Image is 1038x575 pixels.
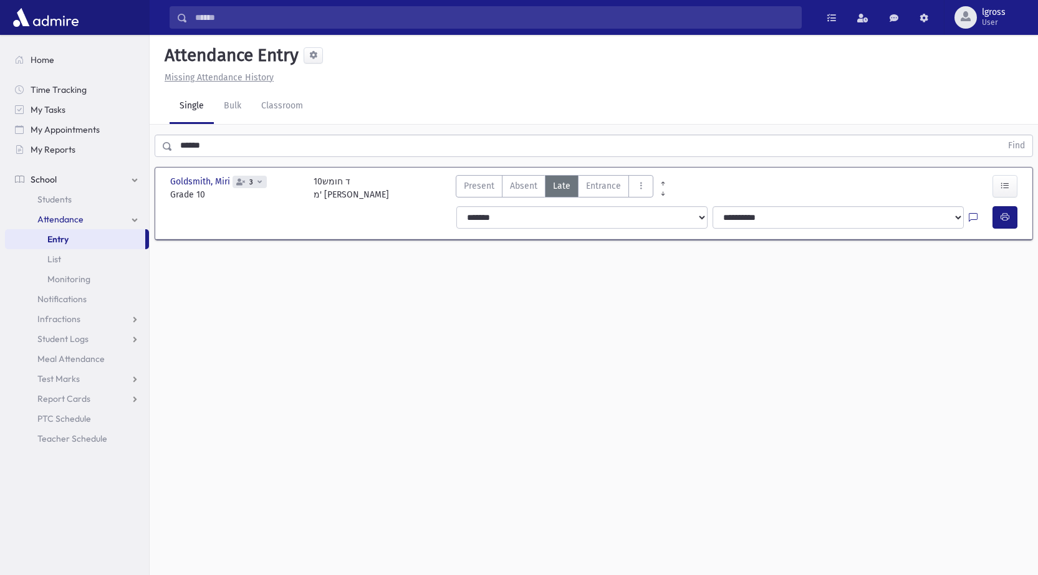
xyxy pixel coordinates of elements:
span: Meal Attendance [37,353,105,364]
span: Infractions [37,313,80,325]
h5: Attendance Entry [160,45,299,66]
a: My Reports [5,140,149,159]
span: Attendance [37,214,84,225]
input: Search [188,6,801,29]
img: AdmirePro [10,5,82,30]
span: User [982,17,1006,27]
a: Home [5,50,149,70]
span: List [47,254,61,265]
a: Bulk [214,89,251,124]
span: Present [464,179,494,192]
a: Student Logs [5,329,149,349]
span: 3 [247,178,256,186]
a: Infractions [5,309,149,329]
span: Time Tracking [31,84,87,95]
span: Students [37,194,72,205]
a: Monitoring [5,269,149,289]
button: Find [1001,135,1032,156]
span: Notifications [37,293,87,305]
div: AttTypes [456,175,653,201]
a: Time Tracking [5,80,149,100]
a: My Tasks [5,100,149,120]
span: My Reports [31,144,75,155]
span: Grade 10 [170,188,301,201]
a: Attendance [5,209,149,229]
a: Test Marks [5,369,149,389]
span: Student Logs [37,333,89,345]
span: lgross [982,7,1006,17]
a: Students [5,189,149,209]
span: School [31,174,57,185]
span: My Tasks [31,104,65,115]
span: Home [31,54,54,65]
span: Entrance [586,179,621,192]
a: Single [170,89,214,124]
span: Entry [47,234,69,245]
span: Absent [510,179,537,192]
a: Report Cards [5,389,149,409]
span: Test Marks [37,373,80,384]
a: My Appointments [5,120,149,140]
a: PTC Schedule [5,409,149,429]
a: Missing Attendance History [160,72,274,83]
span: Report Cards [37,393,90,404]
a: School [5,169,149,189]
div: 10ד חומש מ' [PERSON_NAME] [314,175,389,201]
a: Entry [5,229,145,249]
a: Notifications [5,289,149,309]
a: List [5,249,149,269]
a: Meal Attendance [5,349,149,369]
span: Monitoring [47,273,90,285]
span: My Appointments [31,124,100,135]
a: Classroom [251,89,313,124]
span: PTC Schedule [37,413,91,424]
span: Goldsmith, Miri [170,175,233,188]
a: Teacher Schedule [5,429,149,449]
span: Late [553,179,570,192]
span: Teacher Schedule [37,433,107,444]
u: Missing Attendance History [165,72,274,83]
